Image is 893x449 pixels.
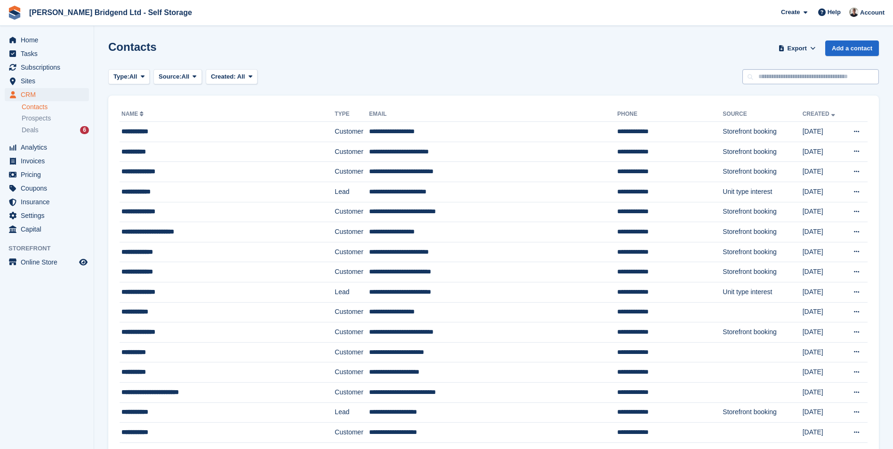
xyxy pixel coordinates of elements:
[237,73,245,80] span: All
[129,72,137,81] span: All
[781,8,800,17] span: Create
[21,74,77,88] span: Sites
[335,242,369,262] td: Customer
[21,88,77,101] span: CRM
[5,256,89,269] a: menu
[21,182,77,195] span: Coupons
[723,122,802,142] td: Storefront booking
[5,88,89,101] a: menu
[803,182,844,202] td: [DATE]
[5,223,89,236] a: menu
[723,282,802,302] td: Unit type interest
[22,113,89,123] a: Prospects
[108,40,157,53] h1: Contacts
[723,202,802,222] td: Storefront booking
[335,402,369,423] td: Lead
[5,74,89,88] a: menu
[723,142,802,162] td: Storefront booking
[21,256,77,269] span: Online Store
[21,154,77,168] span: Invoices
[803,423,844,443] td: [DATE]
[22,103,89,112] a: Contacts
[335,202,369,222] td: Customer
[5,141,89,154] a: menu
[113,72,129,81] span: Type:
[121,111,145,117] a: Name
[723,242,802,262] td: Storefront booking
[803,302,844,322] td: [DATE]
[335,302,369,322] td: Customer
[5,154,89,168] a: menu
[335,282,369,302] td: Lead
[182,72,190,81] span: All
[335,423,369,443] td: Customer
[21,33,77,47] span: Home
[159,72,181,81] span: Source:
[153,69,202,85] button: Source: All
[803,242,844,262] td: [DATE]
[803,382,844,402] td: [DATE]
[828,8,841,17] span: Help
[25,5,196,20] a: [PERSON_NAME] Bridgend Ltd - Self Storage
[22,125,89,135] a: Deals 6
[78,257,89,268] a: Preview store
[335,107,369,122] th: Type
[860,8,885,17] span: Account
[5,209,89,222] a: menu
[80,126,89,134] div: 6
[803,362,844,383] td: [DATE]
[723,222,802,242] td: Storefront booking
[803,322,844,343] td: [DATE]
[335,322,369,343] td: Customer
[335,122,369,142] td: Customer
[849,8,859,17] img: Rhys Jones
[5,168,89,181] a: menu
[335,382,369,402] td: Customer
[22,126,39,135] span: Deals
[5,182,89,195] a: menu
[723,182,802,202] td: Unit type interest
[5,195,89,208] a: menu
[22,114,51,123] span: Prospects
[8,244,94,253] span: Storefront
[8,6,22,20] img: stora-icon-8386f47178a22dfd0bd8f6a31ec36ba5ce8667c1dd55bd0f319d3a0aa187defe.svg
[335,362,369,383] td: Customer
[723,402,802,423] td: Storefront booking
[723,107,802,122] th: Source
[5,33,89,47] a: menu
[21,195,77,208] span: Insurance
[803,111,837,117] a: Created
[21,168,77,181] span: Pricing
[803,202,844,222] td: [DATE]
[335,142,369,162] td: Customer
[803,122,844,142] td: [DATE]
[206,69,257,85] button: Created: All
[723,322,802,343] td: Storefront booking
[335,222,369,242] td: Customer
[108,69,150,85] button: Type: All
[803,222,844,242] td: [DATE]
[788,44,807,53] span: Export
[617,107,723,122] th: Phone
[825,40,879,56] a: Add a contact
[803,262,844,282] td: [DATE]
[335,342,369,362] td: Customer
[723,162,802,182] td: Storefront booking
[335,162,369,182] td: Customer
[5,61,89,74] a: menu
[776,40,818,56] button: Export
[803,162,844,182] td: [DATE]
[335,262,369,282] td: Customer
[369,107,617,122] th: Email
[21,209,77,222] span: Settings
[723,262,802,282] td: Storefront booking
[803,402,844,423] td: [DATE]
[803,142,844,162] td: [DATE]
[21,61,77,74] span: Subscriptions
[21,47,77,60] span: Tasks
[21,141,77,154] span: Analytics
[21,223,77,236] span: Capital
[803,342,844,362] td: [DATE]
[211,73,236,80] span: Created:
[803,282,844,302] td: [DATE]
